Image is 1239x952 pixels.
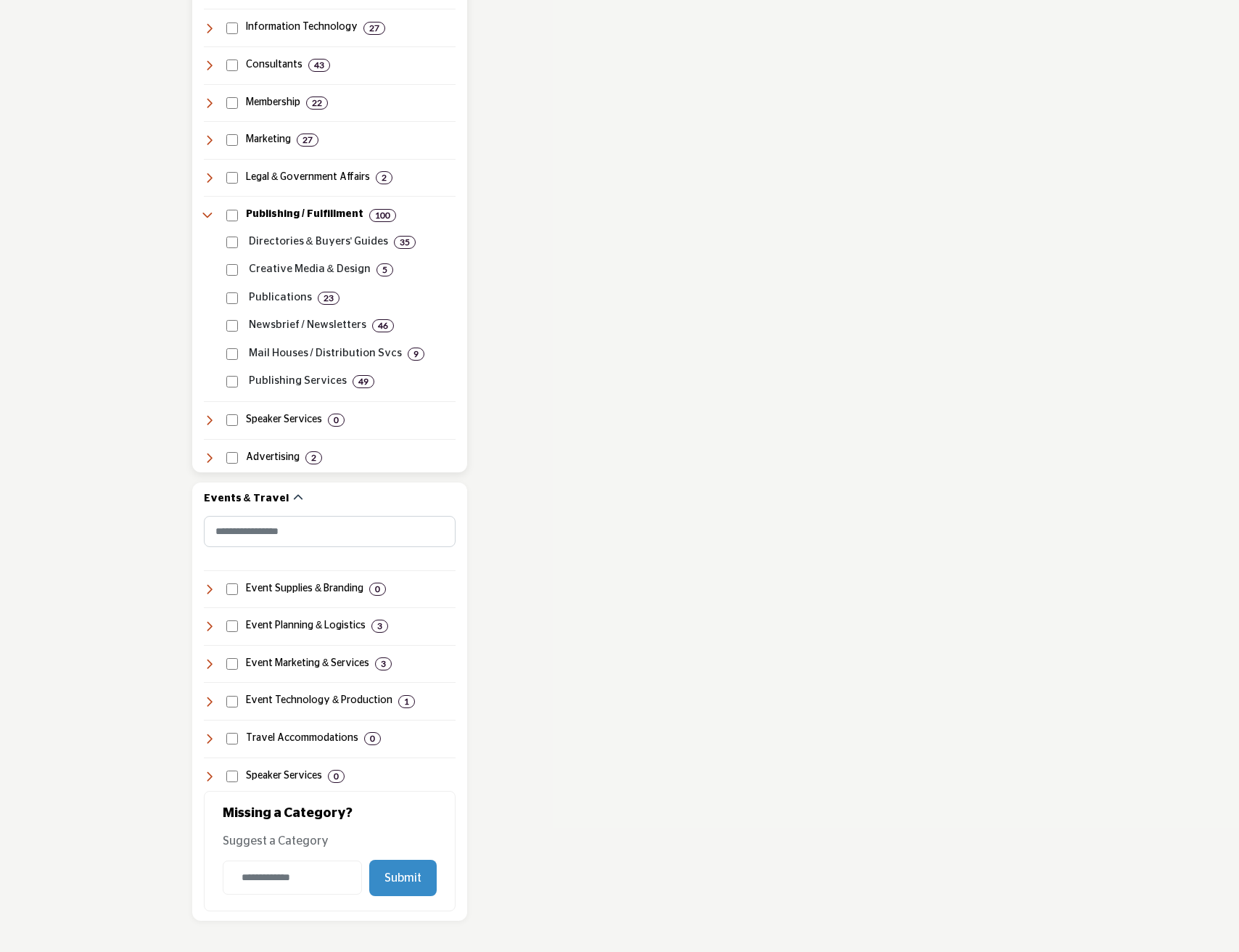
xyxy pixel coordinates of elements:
input: Select Creative Media & Design checkbox [226,264,238,276]
p: Publications: Publishing and content creation. [249,290,312,306]
b: 27 [369,23,379,33]
div: 27 Results For Information Technology [363,22,385,35]
input: Select Publications checkbox [226,292,238,304]
input: Select Advertising checkbox [226,452,238,464]
b: 0 [334,771,339,781]
p: Newsbrief / Newsletters: Industry news distributors. [249,317,366,334]
div: 5 Results For Creative Media & Design [376,263,393,276]
b: 2 [311,453,316,463]
input: Select Event Planning & Logistics checkbox [226,620,238,632]
input: Select Speaker Services checkbox [226,771,238,782]
input: Category Name [223,861,362,895]
input: Select Legal & Government Affairs checkbox [226,172,238,184]
input: Select Newsbrief / Newsletters checkbox [226,320,238,332]
b: 23 [324,293,334,303]
h4: Publishing / Fulfillment: Solutions for creating, distributing, and managing publications, direct... [246,208,363,222]
b: 3 [381,659,386,669]
h2: Events & Travel [204,492,289,506]
h4: Advertising: Agencies, services, and promotional products that help organizations enhance brand v... [246,451,300,465]
input: Select Speaker Services checkbox [226,414,238,426]
div: 22 Results For Membership [306,97,328,110]
b: 0 [370,734,375,744]
h4: Membership: Services and strategies for member engagement, retention, communication, and research... [246,96,300,110]
b: 0 [334,415,339,425]
div: 3 Results For Event Planning & Logistics [371,620,388,633]
input: Select Marketing checkbox [226,134,238,146]
input: Select Event Supplies & Branding checkbox [226,583,238,595]
span: Suggest a Category [223,835,329,847]
div: 27 Results For Marketing [297,134,318,147]
h4: Legal & Government Affairs: Legal services, advocacy, lobbying, and government relations to suppo... [246,171,370,185]
h4: Travel Accommodations: Lodging solutions, including hotels, resorts, and corporate housing for bu... [246,731,358,746]
div: 43 Results For Consultants [308,59,330,72]
input: Select Mail Houses / Distribution Svcs checkbox [226,348,238,360]
b: 22 [312,98,322,108]
div: 46 Results For Newsbrief / Newsletters [372,319,394,332]
input: Select Event Technology & Production checkbox [226,696,238,707]
input: Select Information Technology checkbox [226,22,238,34]
b: 1 [404,697,409,707]
input: Search Category [204,516,456,547]
div: 35 Results For Directories & Buyers' Guides [394,236,416,249]
p: Mail Houses / Distribution Svcs: Mailing and distribution services. [249,345,402,362]
b: 2 [382,173,387,183]
div: 0 Results For Speaker Services [328,770,345,783]
input: Select Directories & Buyers' Guides checkbox [226,237,238,248]
div: 23 Results For Publications [318,292,339,305]
b: 27 [302,135,313,145]
div: 3 Results For Event Marketing & Services [375,657,392,670]
b: 35 [400,237,410,247]
div: 1 Results For Event Technology & Production [398,695,415,708]
h4: Event Supplies & Branding: Customized event materials such as badges, branded merchandise, lanyar... [246,582,363,596]
b: 49 [358,377,369,387]
button: Submit [369,860,437,896]
h4: Event Technology & Production: Technology and production services, including audiovisual solution... [246,694,392,708]
h2: Missing a Category? [223,806,437,832]
div: 49 Results For Publishing Services [353,375,374,388]
h4: Speaker Services: Expert speakers, coaching, and leadership development programs, along with spea... [246,413,322,427]
b: 100 [375,210,390,221]
h4: Marketing: Strategies and services for audience acquisition, branding, research, and digital and ... [246,133,291,147]
div: 2 Results For Advertising [305,451,322,464]
h4: Information Technology: Technology solutions, including software, cybersecurity, cloud computing,... [246,20,358,35]
div: 0 Results For Event Supplies & Branding [369,583,386,596]
h4: Consultants: Expert guidance across various areas, including technology, marketing, leadership, f... [246,58,302,73]
input: Select Publishing Services checkbox [226,376,238,387]
b: 5 [382,265,387,275]
p: Creative Media & Design: Creative design for branding and media. [249,261,371,278]
b: 46 [378,321,388,331]
p: Directories & Buyers' Guides: Directories and industry buyer’s guides. [249,234,389,250]
input: Select Membership checkbox [226,97,238,109]
input: Select Event Marketing & Services checkbox [226,658,238,670]
h4: Speaker Services: Expert speakers, coaching, and leadership development programs, along with spea... [246,769,322,784]
b: 3 [377,621,382,631]
b: 9 [413,349,419,359]
input: Select Publishing / Fulfillment checkbox [226,210,238,221]
div: 0 Results For Travel Accommodations [364,732,381,745]
div: 9 Results For Mail Houses / Distribution Svcs [408,348,424,361]
b: 0 [375,584,380,594]
div: 100 Results For Publishing / Fulfillment [369,209,396,222]
h4: Event Marketing & Services: Strategic marketing, sponsorship sales, and tradeshow management serv... [246,657,369,671]
input: Select Travel Accommodations checkbox [226,733,238,744]
p: Publishing Services: Publication and editorial services. [249,373,347,390]
div: 0 Results For Speaker Services [328,414,345,427]
input: Select Consultants checkbox [226,59,238,71]
div: 2 Results For Legal & Government Affairs [376,171,392,184]
b: 43 [314,60,324,70]
h4: Event Planning & Logistics: Event planning, venue selection, and on-site management for meetings,... [246,619,366,633]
